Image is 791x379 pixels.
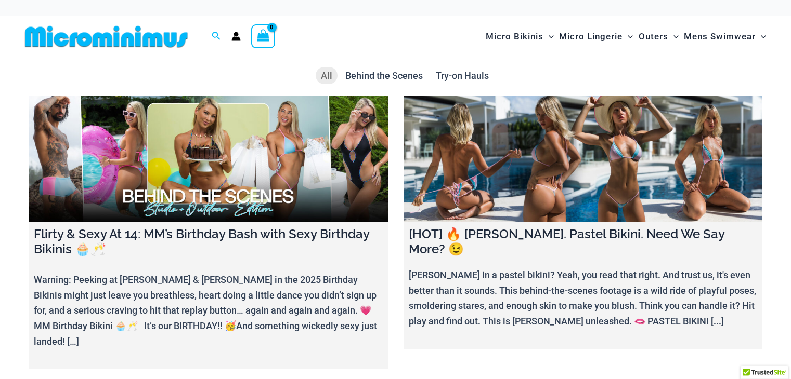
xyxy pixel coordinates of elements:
a: Micro LingerieMenu ToggleMenu Toggle [556,21,636,52]
p: [PERSON_NAME] in a pastel bikini? Yeah, you read that right. And trust us, it's even better than ... [409,267,758,329]
img: MM SHOP LOGO FLAT [21,25,192,48]
span: All [321,70,332,81]
span: Micro Bikinis [486,23,543,50]
span: Behind the Scenes [345,70,423,81]
span: Mens Swimwear [684,23,756,50]
a: [HOT] 🔥 Olivia. Pastel Bikini. Need We Say More? 😉 [404,96,763,222]
a: Account icon link [231,32,241,41]
span: Micro Lingerie [559,23,623,50]
a: View Shopping Cart, empty [251,24,275,48]
a: Flirty & Sexy At 14: MM’s Birthday Bash with Sexy Birthday Bikinis 🧁🥂 [29,96,388,222]
p: Warning: Peeking at [PERSON_NAME] & [PERSON_NAME] in the 2025 Birthday Bikinis might just leave y... [34,272,383,349]
span: Try-on Hauls [436,70,489,81]
a: Micro BikinisMenu ToggleMenu Toggle [483,21,556,52]
h4: [HOT] 🔥 [PERSON_NAME]. Pastel Bikini. Need We Say More? 😉 [409,227,758,257]
span: Menu Toggle [543,23,554,50]
span: Menu Toggle [623,23,633,50]
a: Search icon link [212,30,221,43]
h4: Flirty & Sexy At 14: MM’s Birthday Bash with Sexy Birthday Bikinis 🧁🥂 [34,227,383,257]
span: Menu Toggle [756,23,766,50]
nav: Site Navigation [482,19,770,54]
a: OutersMenu ToggleMenu Toggle [636,21,681,52]
span: Menu Toggle [668,23,679,50]
a: Mens SwimwearMenu ToggleMenu Toggle [681,21,769,52]
span: Outers [639,23,668,50]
